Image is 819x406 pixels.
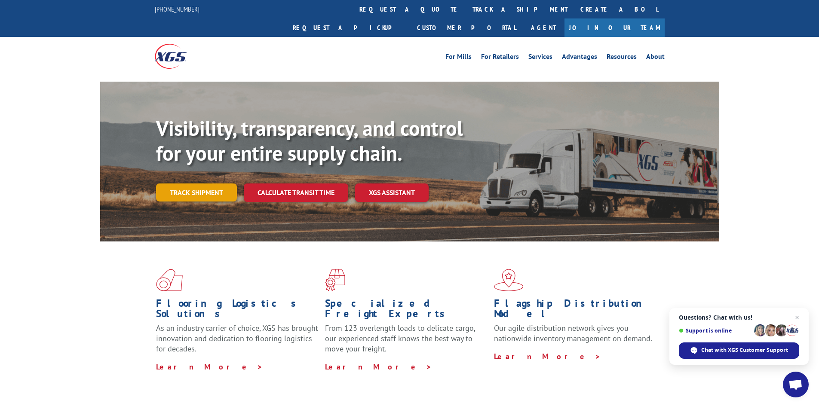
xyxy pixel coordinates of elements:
a: Open chat [783,372,809,397]
a: Join Our Team [564,18,665,37]
a: For Mills [445,53,472,63]
span: Chat with XGS Customer Support [679,342,799,359]
a: For Retailers [481,53,519,63]
img: xgs-icon-total-supply-chain-intelligence-red [156,269,183,291]
span: As an industry carrier of choice, XGS has brought innovation and dedication to flooring logistics... [156,323,318,354]
a: Learn More > [325,362,432,372]
span: Chat with XGS Customer Support [701,346,788,354]
img: xgs-icon-focused-on-flooring-red [325,269,345,291]
a: Advantages [562,53,597,63]
a: Learn More > [494,351,601,361]
p: From 123 overlength loads to delicate cargo, our experienced staff knows the best way to move you... [325,323,488,361]
a: Track shipment [156,183,237,201]
a: Services [528,53,552,63]
a: Agent [522,18,564,37]
a: About [646,53,665,63]
span: Support is online [679,327,751,334]
a: Request a pickup [286,18,411,37]
a: Resources [607,53,637,63]
h1: Specialized Freight Experts [325,298,488,323]
h1: Flagship Distribution Model [494,298,656,323]
span: Questions? Chat with us! [679,314,799,321]
img: xgs-icon-flagship-distribution-model-red [494,269,524,291]
a: [PHONE_NUMBER] [155,5,199,13]
h1: Flooring Logistics Solutions [156,298,319,323]
a: XGS ASSISTANT [355,183,429,202]
a: Calculate transit time [244,183,348,202]
b: Visibility, transparency, and control for your entire supply chain. [156,115,463,166]
a: Learn More > [156,362,263,372]
a: Customer Portal [411,18,522,37]
span: Our agile distribution network gives you nationwide inventory management on demand. [494,323,652,343]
